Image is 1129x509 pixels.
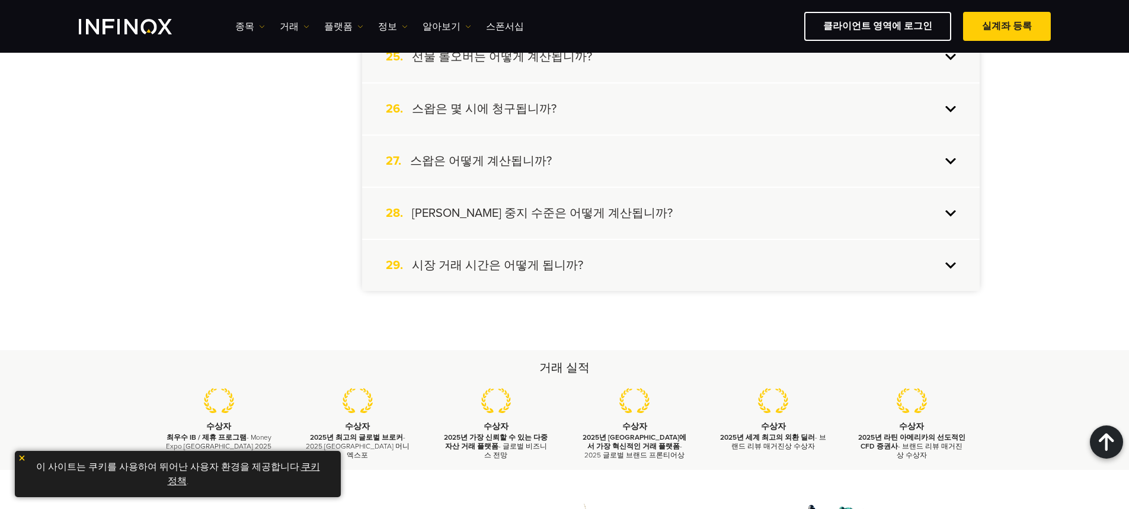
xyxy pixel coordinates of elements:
[423,20,471,34] a: 알아보기
[310,433,403,441] strong: 2025년 최고의 글로벌 브로커
[804,12,951,41] a: 클라이언트 영역에 로그인
[345,421,370,431] strong: 수상자
[858,433,965,450] strong: 2025년 라틴 아메리카의 선도적인 CFD 증권사
[761,421,786,431] strong: 수상자
[444,433,548,450] strong: 2025년 가장 신뢰할 수 있는 다중 자산 거래 플랫폼
[235,20,265,34] a: 종목
[583,433,686,450] strong: 2025년 [GEOGRAPHIC_DATA]에서 가장 혁신적인 거래 플랫폼
[79,19,200,34] a: INFINOX Logo
[150,360,980,376] h2: 거래 실적
[580,433,689,460] p: - 2025 글로벌 브랜드 프론티어상
[412,258,583,273] h4: 시장 거래 시간은 어떻게 됩니까?
[386,101,412,117] span: 26.
[18,454,26,462] img: yellow close icon
[386,49,412,65] span: 25.
[719,433,828,451] p: - 브랜드 리뷰 매거진상 수상자
[442,433,551,460] p: - 글로벌 비즈니스 전망
[486,20,524,34] a: 스폰서십
[622,421,647,431] strong: 수상자
[412,206,673,221] h4: [PERSON_NAME] 중지 수준은 어떻게 계산됩니까?
[303,433,412,460] p: - 2025 [GEOGRAPHIC_DATA] 머니 엑스포
[410,153,552,169] h4: 스왑은 어떻게 계산됩니까?
[165,433,274,451] p: - Money Expo [GEOGRAPHIC_DATA] 2025
[857,433,966,460] p: - 브랜드 리뷰 매거진상 수상자
[386,206,412,221] span: 28.
[280,20,309,34] a: 거래
[386,153,410,169] span: 27.
[963,12,1051,41] a: 실계좌 등록
[412,101,556,117] h4: 스왑은 몇 시에 청구됩니까?
[899,421,924,431] strong: 수상자
[720,433,815,441] strong: 2025년 세계 최고의 외환 딜러
[484,421,508,431] strong: 수상자
[206,421,231,431] strong: 수상자
[167,433,247,441] strong: 최우수 IB / 제휴 프로그램
[412,49,592,65] h4: 선물 롤오버는 어떻게 계산됩니까?
[378,20,408,34] a: 정보
[324,20,363,34] a: 플랫폼
[386,258,412,273] span: 29.
[21,457,335,491] p: 이 사이트는 쿠키를 사용하여 뛰어난 사용자 환경을 제공합니다. .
